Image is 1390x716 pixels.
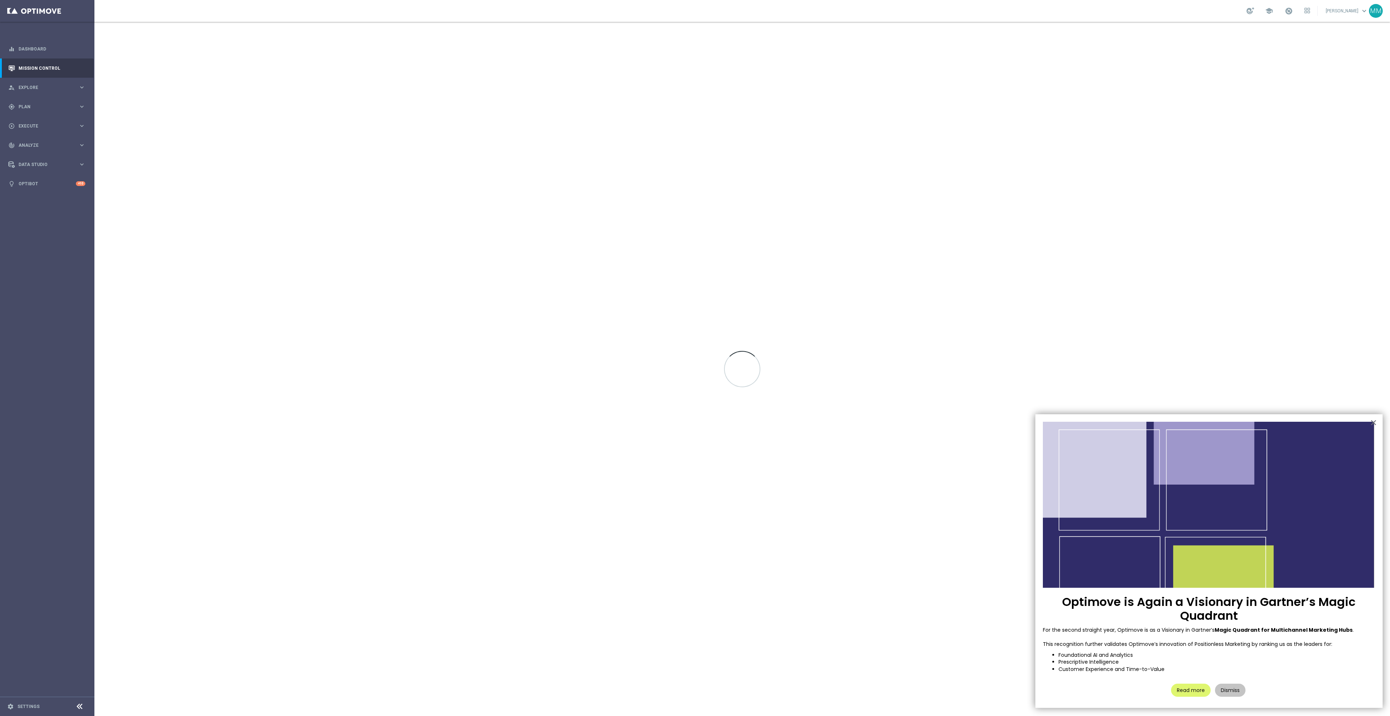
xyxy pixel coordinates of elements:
a: Mission Control [19,58,85,78]
i: track_changes [8,142,15,149]
span: Data Studio [19,162,78,167]
i: keyboard_arrow_right [78,161,85,168]
i: keyboard_arrow_right [78,122,85,129]
i: equalizer [8,46,15,52]
span: For the second straight year, Optimove is as a Visionary in Gartner’s [1043,626,1215,634]
span: Explore [19,85,78,90]
a: Optibot [19,174,76,193]
i: keyboard_arrow_right [78,142,85,149]
p: Optimove is Again a Visionary in Gartner’s Magic Quadrant [1043,595,1375,623]
span: Execute [19,124,78,128]
button: Dismiss [1215,684,1245,697]
div: Plan [8,104,78,110]
li: Prescriptive Intelligence [1058,659,1375,666]
i: lightbulb [8,181,15,187]
li: Customer Experience and Time-to-Value [1058,666,1375,673]
a: Dashboard [19,39,85,58]
div: Optibot [8,174,85,193]
div: Dashboard [8,39,85,58]
div: Mission Control [8,58,85,78]
div: Analyze [8,142,78,149]
div: Data Studio [8,161,78,168]
button: Close [1370,417,1377,428]
div: +10 [76,181,85,186]
i: person_search [8,84,15,91]
div: MM [1369,4,1383,18]
button: Read more [1171,684,1211,697]
span: . [1353,626,1354,634]
a: [PERSON_NAME] [1325,5,1369,16]
p: This recognition further validates Optimove’s innovation of Positionless Marketing by ranking us ... [1043,641,1375,648]
i: keyboard_arrow_right [78,84,85,91]
i: keyboard_arrow_right [78,103,85,110]
i: gps_fixed [8,104,15,110]
div: Execute [8,123,78,129]
span: keyboard_arrow_down [1360,7,1368,15]
li: Foundational AI and Analytics [1058,652,1375,659]
span: Analyze [19,143,78,147]
i: settings [7,703,14,710]
strong: Magic Quadrant for Multichannel Marketing Hubs [1215,626,1353,634]
span: school [1265,7,1273,15]
span: Plan [19,105,78,109]
div: Explore [8,84,78,91]
a: Settings [17,704,40,709]
i: play_circle_outline [8,123,15,129]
